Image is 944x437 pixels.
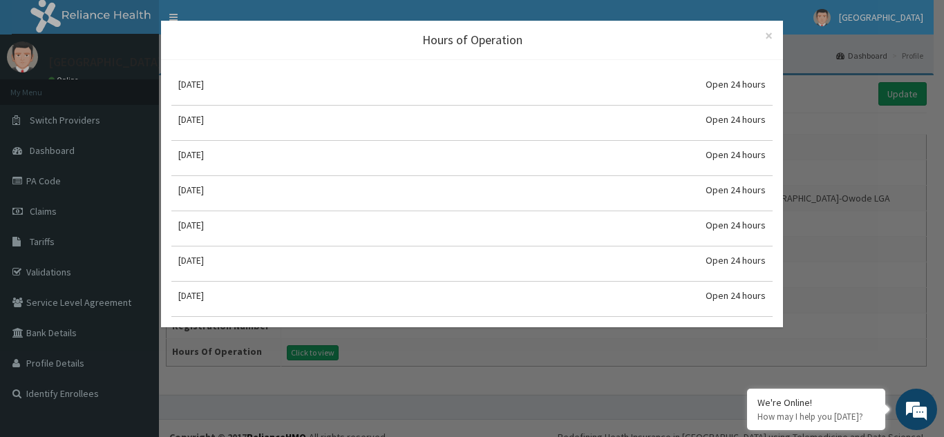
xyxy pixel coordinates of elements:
[706,289,766,302] div: Open 24 hours
[178,183,204,197] div: [DATE]
[178,113,204,126] div: [DATE]
[80,130,191,270] span: We're online!
[171,31,773,49] div: Hours of Operation
[706,218,766,232] div: Open 24 hours
[7,291,263,339] textarea: Type your message and hit 'Enter'
[757,396,875,409] div: We're Online!
[227,7,260,40] div: Minimize live chat window
[178,253,204,267] div: [DATE]
[706,113,766,126] div: Open 24 hours
[765,26,773,45] span: ×
[706,148,766,162] div: Open 24 hours
[26,69,56,104] img: d_794563401_company_1708531726252_794563401
[72,77,232,95] div: Chat with us now
[178,148,204,162] div: [DATE]
[178,289,204,302] div: [DATE]
[178,218,204,232] div: [DATE]
[757,411,875,423] p: How may I help you today?
[706,253,766,267] div: Open 24 hours
[706,183,766,197] div: Open 24 hours
[178,77,204,91] div: [DATE]
[706,77,766,91] div: Open 24 hours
